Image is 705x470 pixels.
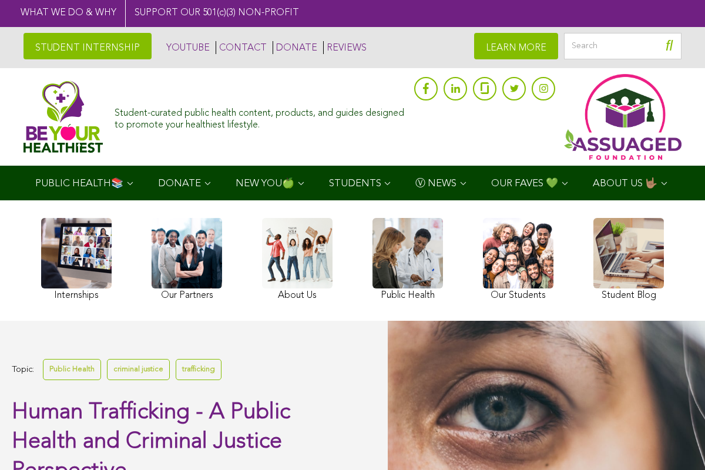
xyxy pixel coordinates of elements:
[481,82,489,94] img: glassdoor
[115,102,408,130] div: Student-curated public health content, products, and guides designed to promote your healthiest l...
[18,166,687,200] div: Navigation Menu
[23,33,152,59] a: STUDENT INTERNSHIP
[593,179,657,189] span: ABOUT US 🤟🏽
[107,359,170,380] a: criminal justice
[474,33,558,59] a: LEARN MORE
[35,179,123,189] span: PUBLIC HEALTH📚
[12,362,34,378] span: Topic:
[163,41,210,54] a: YOUTUBE
[23,80,103,153] img: Assuaged
[43,359,101,380] a: Public Health
[564,74,681,160] img: Assuaged App
[329,179,381,189] span: STUDENTS
[323,41,367,54] a: REVIEWS
[646,414,705,470] iframe: Chat Widget
[273,41,317,54] a: DONATE
[491,179,558,189] span: OUR FAVES 💚
[564,33,681,59] input: Search
[415,179,456,189] span: Ⓥ NEWS
[216,41,267,54] a: CONTACT
[176,359,221,380] a: trafficking
[158,179,201,189] span: DONATE
[236,179,294,189] span: NEW YOU🍏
